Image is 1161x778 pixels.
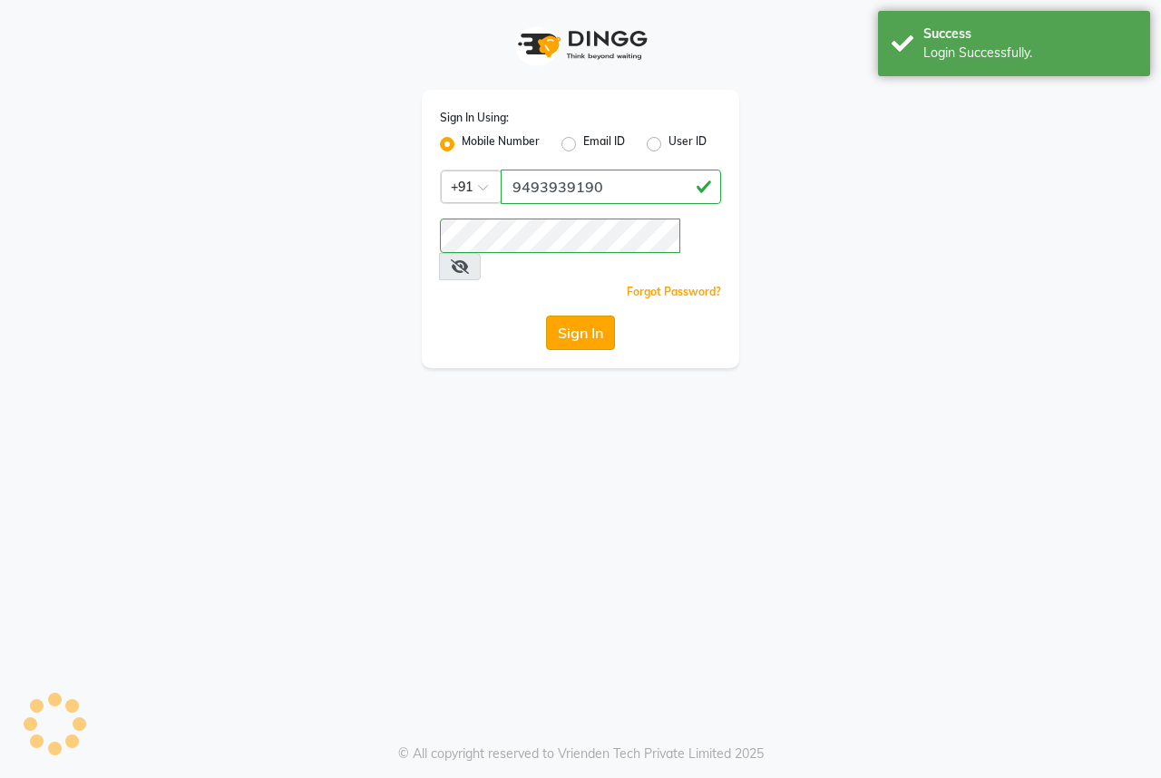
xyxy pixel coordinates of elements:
input: Username [501,170,721,204]
label: Sign In Using: [440,110,509,126]
label: User ID [668,133,707,155]
div: Login Successfully. [923,44,1137,63]
a: Forgot Password? [627,285,721,298]
label: Mobile Number [462,133,540,155]
input: Username [440,219,680,253]
button: Sign In [546,316,615,350]
label: Email ID [583,133,625,155]
img: logo1.svg [508,18,653,72]
div: Success [923,24,1137,44]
